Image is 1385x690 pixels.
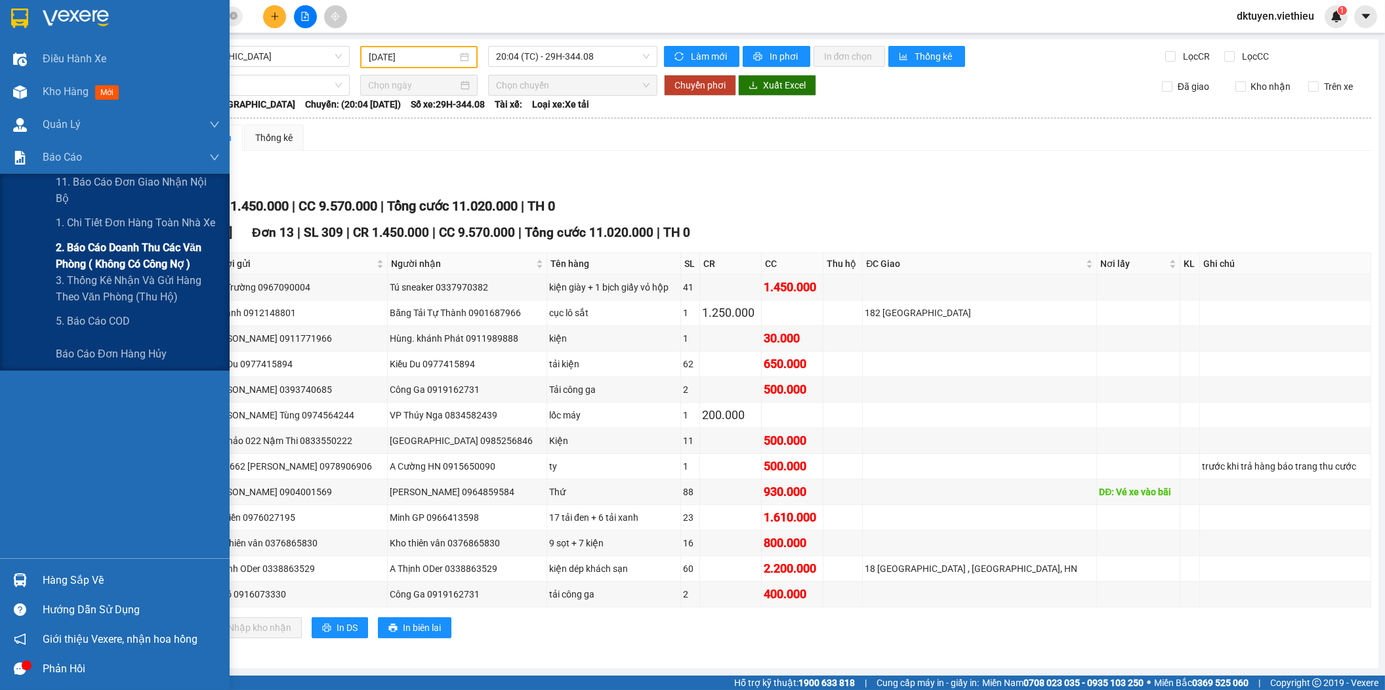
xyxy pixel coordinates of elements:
[681,253,700,275] th: SL
[549,408,678,422] div: lốc máy
[674,52,686,62] span: sync
[1331,10,1342,22] img: icon-new-feature
[43,149,82,165] span: Báo cáo
[549,382,678,397] div: Tải công ga
[390,331,545,346] div: Hùng. khánh Phát 0911989888
[549,510,678,525] div: 17 tải đen + 6 tải xanh
[43,85,89,98] span: Kho hàng
[1202,459,1369,474] div: trước khi trả hàng báo trang thu cước
[1354,5,1377,28] button: caret-down
[1099,485,1177,499] div: DĐ: Vé xe vào bãi
[899,52,910,62] span: bar-chart
[207,280,385,294] div: Anh Trường 0967090004
[346,225,350,240] span: |
[743,46,810,67] button: printerIn phơi
[495,97,522,112] span: Tài xế:
[390,408,545,422] div: VP Thúy Nga 0834582439
[1237,49,1271,64] span: Lọc CC
[657,225,660,240] span: |
[390,510,545,525] div: Minh GP 0966413598
[877,676,979,690] span: Cung cấp máy in - giấy in:
[56,346,167,362] span: Báo cáo đơn hàng hủy
[43,571,220,590] div: Hàng sắp về
[683,306,697,320] div: 1
[549,357,678,371] div: tải kiện
[691,49,729,64] span: Làm mới
[770,49,800,64] span: In phơi
[521,198,524,214] span: |
[683,382,697,397] div: 2
[663,225,690,240] span: TH 0
[764,559,821,578] div: 2.200.000
[1312,678,1321,687] span: copyright
[207,510,385,525] div: Em Hiền 0976027195
[1192,678,1249,688] strong: 0369 525 060
[43,51,106,67] span: Điều hành xe
[549,306,678,320] div: cục lô sắt
[56,174,220,207] span: 11. Báo cáo đơn giao nhận nội bộ
[702,304,759,322] div: 1.250.000
[270,12,279,21] span: plus
[549,280,678,294] div: kiện giày + 1 bịch giấy vỏ hộp
[207,331,385,346] div: [PERSON_NAME] 0911771966
[1154,676,1249,690] span: Miền Bắc
[683,459,697,474] div: 1
[230,12,238,20] span: close-circle
[255,131,293,145] div: Thống kê
[549,536,678,550] div: 9 sọt + 7 kiện
[14,603,26,616] span: question-circle
[305,97,401,112] span: Chuyến: (20:04 [DATE])
[353,225,429,240] span: CR 1.450.000
[683,408,697,422] div: 1
[369,50,457,64] input: 14/10/2025
[532,97,589,112] span: Loại xe: Xe tải
[734,676,855,690] span: Hỗ trợ kỹ thuật:
[411,97,485,112] span: Số xe: 29H-344.08
[390,280,545,294] div: Tú sneaker 0337970382
[549,459,678,474] div: ty
[13,573,27,587] img: warehouse-icon
[549,561,678,576] div: kiện dép khách sạn
[664,75,736,96] button: Chuyển phơi
[378,617,451,638] button: printerIn biên lai
[390,306,545,320] div: Băng Tải Tự Thành 0901687966
[207,357,385,371] div: Kiều Du 0977415894
[1338,6,1347,15] sup: 1
[56,214,215,231] span: 1. Chi tiết đơn hàng toàn nhà xe
[207,434,385,448] div: Em Thảo 022 Nậm Thi 0833550222
[764,355,821,373] div: 650.000
[798,678,855,688] strong: 1900 633 818
[888,46,965,67] button: bar-chartThống kê
[56,239,220,272] span: 2. Báo cáo doanh thu các văn phòng ( không có công nợ )
[381,198,384,214] span: |
[390,434,545,448] div: [GEOGRAPHIC_DATA] 0985256846
[549,331,678,346] div: kiện
[13,118,27,132] img: warehouse-icon
[312,617,368,638] button: printerIn DS
[390,382,545,397] div: Công Ga 0919162731
[300,12,310,21] span: file-add
[14,633,26,645] span: notification
[683,510,697,525] div: 23
[1023,678,1144,688] strong: 0708 023 035 - 0935 103 250
[866,256,1083,271] span: ĐC Giao
[331,12,340,21] span: aim
[439,225,515,240] span: CC 9.570.000
[764,534,821,552] div: 800.000
[230,10,238,23] span: close-circle
[749,81,758,91] span: download
[664,46,739,67] button: syncLàm mới
[390,485,545,499] div: [PERSON_NAME] 0964859584
[391,256,533,271] span: Người nhận
[56,313,130,329] span: 5. Báo cáo COD
[14,662,26,675] span: message
[43,659,220,679] div: Phản hồi
[496,75,649,95] span: Chọn chuyến
[865,561,1094,576] div: 18 [GEOGRAPHIC_DATA] , [GEOGRAPHIC_DATA], HN
[11,9,28,28] img: logo-vxr
[823,253,863,275] th: Thu hộ
[1200,253,1371,275] th: Ghi chú
[764,508,821,527] div: 1.610.000
[43,600,220,620] div: Hướng dẫn sử dụng
[337,620,358,635] span: In DS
